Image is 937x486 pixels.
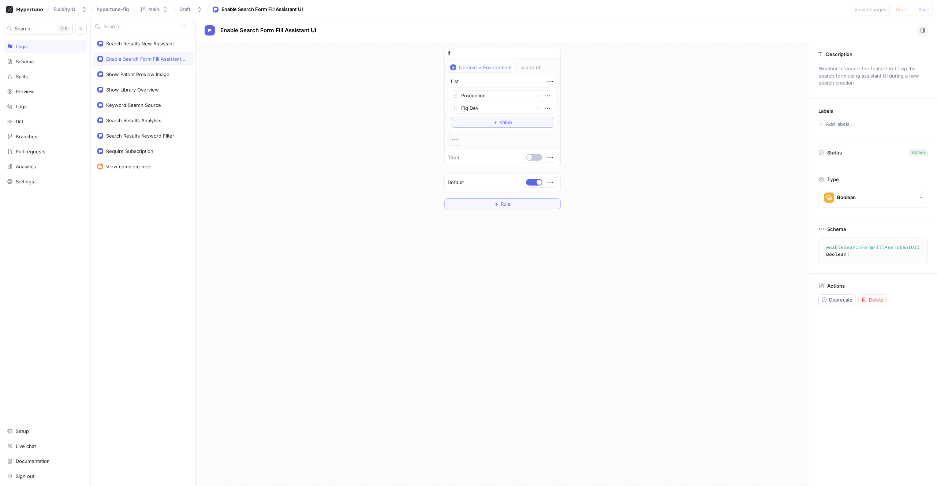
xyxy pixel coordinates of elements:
div: Branches [16,134,37,139]
div: Setup [16,428,29,434]
button: Reset [893,4,912,15]
span: Save [918,7,929,12]
p: Default [448,179,464,186]
button: Search...K [4,23,73,34]
div: Documentation [16,458,50,464]
p: Description [826,51,852,57]
div: Context > Environment [459,64,512,71]
div: Live chat [16,443,36,449]
div: Draft [179,6,191,12]
span: Search... [15,26,35,31]
div: Active [912,149,925,156]
span: Reset [896,7,909,12]
span: ＋ [493,120,498,124]
p: Type [827,176,839,182]
div: List [451,78,459,85]
span: Delete [869,298,884,302]
span: Enable Search Form Fill Assistant UI [220,27,316,33]
a: Documentation [4,455,87,467]
span: Value [500,120,512,124]
div: is one of [520,64,541,71]
div: Pull requests [16,149,45,154]
p: Status [827,147,842,158]
button: Save [915,4,933,15]
button: Add labels... [816,119,856,129]
button: Deprecate [818,294,855,305]
div: Settings [16,179,34,184]
button: ＋Value [451,117,554,128]
div: Search Results New Assistant [106,41,174,46]
div: Keyword Search Source [106,102,161,108]
button: FluidityIQ [51,3,90,15]
button: Delete [858,294,886,305]
button: ＋Rule [444,198,561,209]
div: Require Subscription [106,148,153,154]
div: Search Results Keyword Filter [106,133,174,139]
button: Context > Environment [448,62,515,73]
div: K [58,25,70,32]
div: Show Library Overview [106,87,159,93]
p: Labels [818,108,833,114]
button: Draft [176,3,205,15]
p: Then [448,154,459,161]
div: Preview [16,89,34,94]
div: FluidityIQ [53,6,75,12]
span: hypertune-fiq [97,7,129,12]
p: Actions [827,283,845,289]
div: Logs [16,104,27,109]
div: main [148,6,159,12]
div: Show Patent Preview Image [106,71,169,77]
button: is one of [517,62,551,73]
div: Diff [16,119,23,124]
div: Analytics [16,164,36,169]
p: If [448,50,451,57]
div: Schema [16,59,34,64]
span: Deprecate [829,298,852,302]
div: Splits [16,74,28,79]
div: Enable Search Form Fill Assistant UI [106,56,186,62]
div: Sign out [16,473,34,479]
span: ＋ [494,202,499,206]
input: Search... [104,23,178,30]
div: Logic [16,44,28,49]
button: Boolean [818,188,928,208]
p: Weather to enable the feature to fill up the search form using assistant UI during a new search c... [815,63,931,89]
p: Schema [827,226,846,232]
button: View changes [851,4,890,15]
div: Enable Search Form Fill Assistant UI [221,6,303,13]
div: View complete tree [106,164,150,169]
div: Boolean [837,194,856,201]
div: Search Results Analytics [106,117,161,123]
span: Rule [501,202,511,206]
span: View changes [854,7,886,12]
button: main [137,3,171,15]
